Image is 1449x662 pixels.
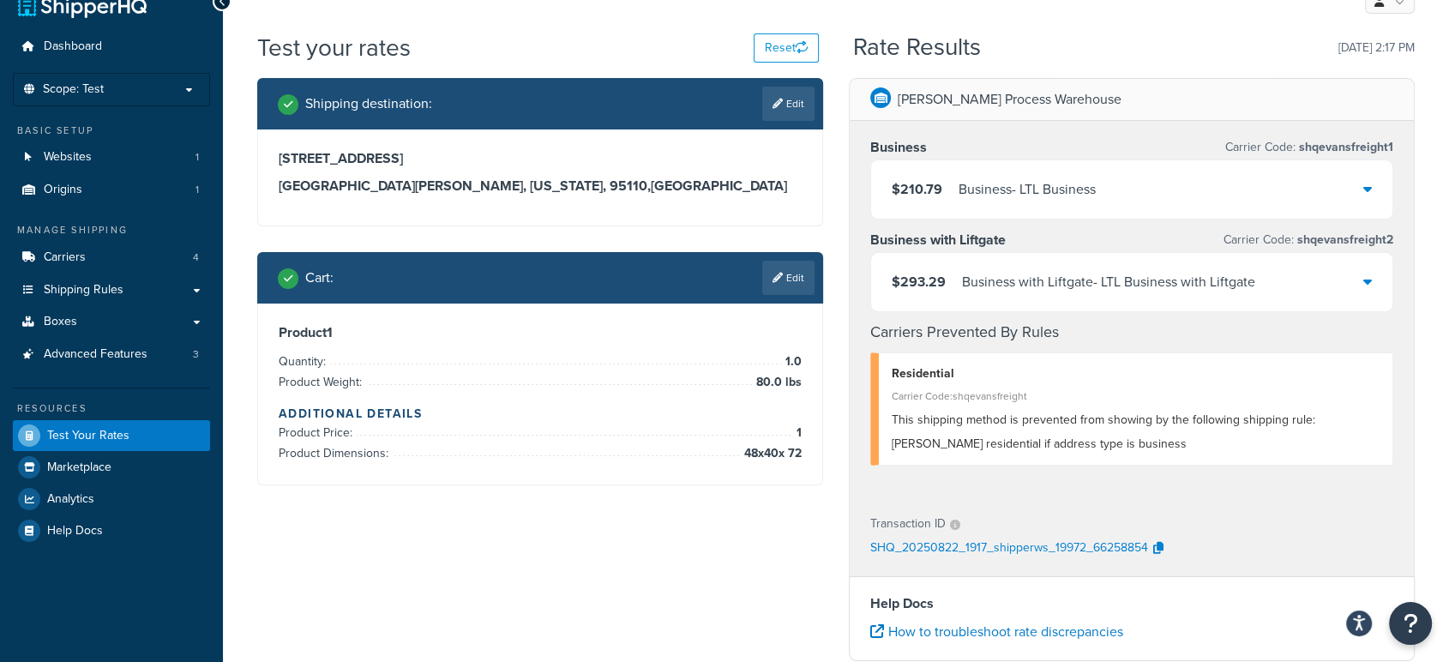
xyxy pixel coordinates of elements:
[279,444,393,462] span: Product Dimensions:
[44,250,86,265] span: Carriers
[279,324,802,341] h3: Product 1
[47,429,129,443] span: Test Your Rates
[279,150,802,167] h3: [STREET_ADDRESS]
[13,339,210,370] li: Advanced Features
[962,270,1255,294] div: Business with Liftgate - LTL Business with Liftgate
[898,87,1121,111] p: [PERSON_NAME] Process Warehouse
[1294,231,1393,249] span: shqevansfreight2
[13,141,210,173] li: Websites
[47,524,103,539] span: Help Docs
[13,515,210,546] a: Help Docs
[892,272,946,292] span: $293.29
[754,33,819,63] button: Reset
[1225,135,1393,159] p: Carrier Code:
[13,141,210,173] a: Websites1
[1389,602,1432,645] button: Open Resource Center
[1338,36,1415,60] p: [DATE] 2:17 PM
[193,347,199,362] span: 3
[305,270,334,286] h2: Cart :
[740,443,802,464] span: 48 x 40 x 72
[195,183,199,197] span: 1
[44,283,123,298] span: Shipping Rules
[853,34,981,61] h2: Rate Results
[44,315,77,329] span: Boxes
[870,512,946,536] p: Transaction ID
[781,352,802,372] span: 1.0
[13,401,210,416] div: Resources
[892,362,1380,386] div: Residential
[13,223,210,238] div: Manage Shipping
[13,242,210,274] li: Carriers
[870,321,1393,344] h4: Carriers Prevented By Rules
[892,384,1380,408] div: Carrier Code: shqevansfreight
[870,232,1006,249] h3: Business with Liftgate
[870,536,1148,562] p: SHQ_20250822_1917_shipperws_19972_66258854
[195,150,199,165] span: 1
[892,179,942,199] span: $210.79
[279,373,366,391] span: Product Weight:
[1296,138,1393,156] span: shqevansfreight1
[762,87,815,121] a: Edit
[13,484,210,515] a: Analytics
[959,178,1096,202] div: Business - LTL Business
[1224,228,1393,252] p: Carrier Code:
[305,96,432,111] h2: Shipping destination :
[44,183,82,197] span: Origins
[13,123,210,138] div: Basic Setup
[870,139,927,156] h3: Business
[13,174,210,206] li: Origins
[752,372,802,393] span: 80.0 lbs
[44,39,102,54] span: Dashboard
[870,622,1123,641] a: How to troubleshoot rate discrepancies
[13,339,210,370] a: Advanced Features3
[47,492,94,507] span: Analytics
[279,424,357,442] span: Product Price:
[44,150,92,165] span: Websites
[279,405,802,423] h4: Additional Details
[792,423,802,443] span: 1
[13,306,210,338] a: Boxes
[13,274,210,306] a: Shipping Rules
[13,31,210,63] a: Dashboard
[44,347,147,362] span: Advanced Features
[279,352,330,370] span: Quantity:
[892,411,1315,453] span: This shipping method is prevented from showing by the following shipping rule: [PERSON_NAME] resi...
[193,250,199,265] span: 4
[13,174,210,206] a: Origins1
[43,82,104,97] span: Scope: Test
[870,593,1393,614] h4: Help Docs
[13,420,210,451] a: Test Your Rates
[13,452,210,483] a: Marketplace
[13,242,210,274] a: Carriers4
[257,31,411,64] h1: Test your rates
[279,178,802,195] h3: [GEOGRAPHIC_DATA][PERSON_NAME], [US_STATE], 95110 , [GEOGRAPHIC_DATA]
[762,261,815,295] a: Edit
[47,460,111,475] span: Marketplace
